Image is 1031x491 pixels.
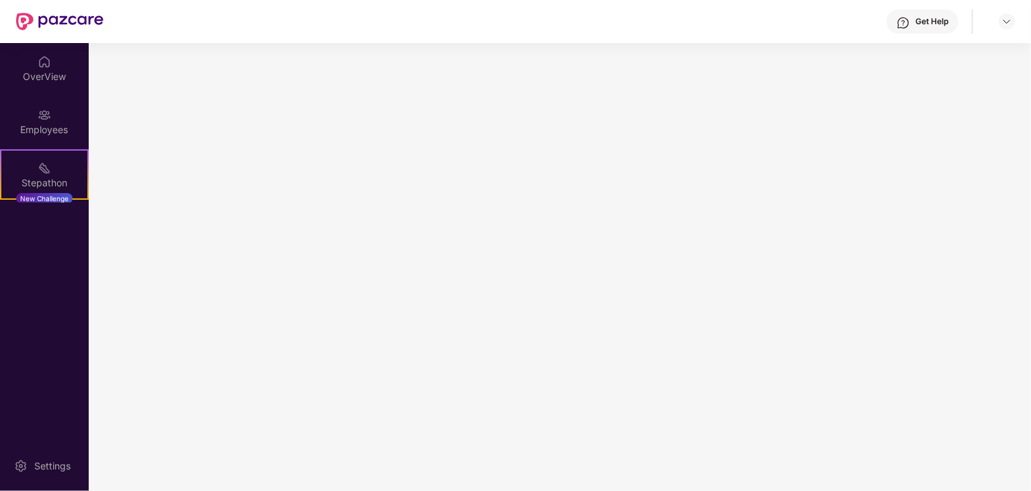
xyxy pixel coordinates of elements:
div: Settings [30,459,75,473]
img: svg+xml;base64,PHN2ZyBpZD0iU2V0dGluZy0yMHgyMCIgeG1sbnM9Imh0dHA6Ly93d3cudzMub3JnLzIwMDAvc3ZnIiB3aW... [14,459,28,473]
img: svg+xml;base64,PHN2ZyBpZD0iRHJvcGRvd24tMzJ4MzIiIHhtbG5zPSJodHRwOi8vd3d3LnczLm9yZy8yMDAwL3N2ZyIgd2... [1001,16,1012,27]
img: svg+xml;base64,PHN2ZyB4bWxucz0iaHR0cDovL3d3dy53My5vcmcvMjAwMC9zdmciIHdpZHRoPSIyMSIgaGVpZ2h0PSIyMC... [38,161,51,175]
img: svg+xml;base64,PHN2ZyBpZD0iSGVscC0zMngzMiIgeG1sbnM9Imh0dHA6Ly93d3cudzMub3JnLzIwMDAvc3ZnIiB3aWR0aD... [897,16,910,30]
img: svg+xml;base64,PHN2ZyBpZD0iRW1wbG95ZWVzIiB4bWxucz0iaHR0cDovL3d3dy53My5vcmcvMjAwMC9zdmciIHdpZHRoPS... [38,108,51,122]
div: Get Help [915,16,948,27]
img: svg+xml;base64,PHN2ZyBpZD0iSG9tZSIgeG1sbnM9Imh0dHA6Ly93d3cudzMub3JnLzIwMDAvc3ZnIiB3aWR0aD0iMjAiIG... [38,55,51,69]
div: New Challenge [16,193,73,204]
div: Stepathon [1,176,87,190]
img: New Pazcare Logo [16,13,104,30]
